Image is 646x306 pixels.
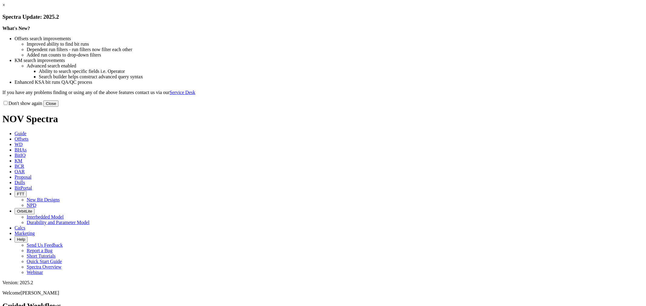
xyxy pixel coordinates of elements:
li: Added run counts to drop-down filters [27,52,644,58]
a: Short Tutorials [27,253,56,259]
p: If you have any problems finding or using any of the above features contact us via our [2,90,644,95]
li: Improved ability to find bit runs [27,41,644,47]
a: × [2,2,5,8]
span: BHAs [15,147,27,152]
span: Dulls [15,180,25,185]
li: Offsets search improvements [15,36,644,41]
input: Don't show again [4,101,8,105]
span: Guide [15,131,26,136]
a: New Bit Designs [27,197,60,202]
label: Don't show again [2,101,42,106]
div: Version: 2025.2 [2,280,644,285]
a: Interbedded Model [27,214,64,220]
li: KM search improvements [15,58,644,63]
span: OAR [15,169,25,174]
li: Enhanced KSA bit runs QA/QC process [15,80,644,85]
a: Quick Start Guide [27,259,62,264]
h3: Spectra Update: 2025.2 [2,14,644,20]
a: Webinar [27,270,43,275]
span: KM [15,158,22,163]
p: Welcome [2,290,644,296]
strong: What's New? [2,26,30,31]
a: Spectra Overview [27,264,61,269]
span: BCR [15,164,24,169]
li: Search builder helps construct advanced query syntax [39,74,644,80]
a: Service Desk [170,90,195,95]
span: BitPortal [15,185,32,190]
li: Ability to search specific fields i.e. Operator [39,69,644,74]
li: Dependent run filters - run filters now filter each other [27,47,644,52]
button: Close [43,100,58,107]
a: Report a Bug [27,248,52,253]
span: Marketing [15,231,35,236]
h1: NOV Spectra [2,113,644,125]
a: Send Us Feedback [27,243,63,248]
span: [PERSON_NAME] [21,290,59,295]
span: BitIQ [15,153,25,158]
li: Advanced search enabled [27,63,644,69]
span: Proposal [15,174,31,180]
span: Offsets [15,136,28,142]
a: NPD [27,203,36,208]
span: OrbitLite [17,209,32,213]
span: Calcs [15,225,25,230]
span: Help [17,237,25,242]
span: FTT [17,192,24,196]
a: Durability and Parameter Model [27,220,90,225]
span: WD [15,142,23,147]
